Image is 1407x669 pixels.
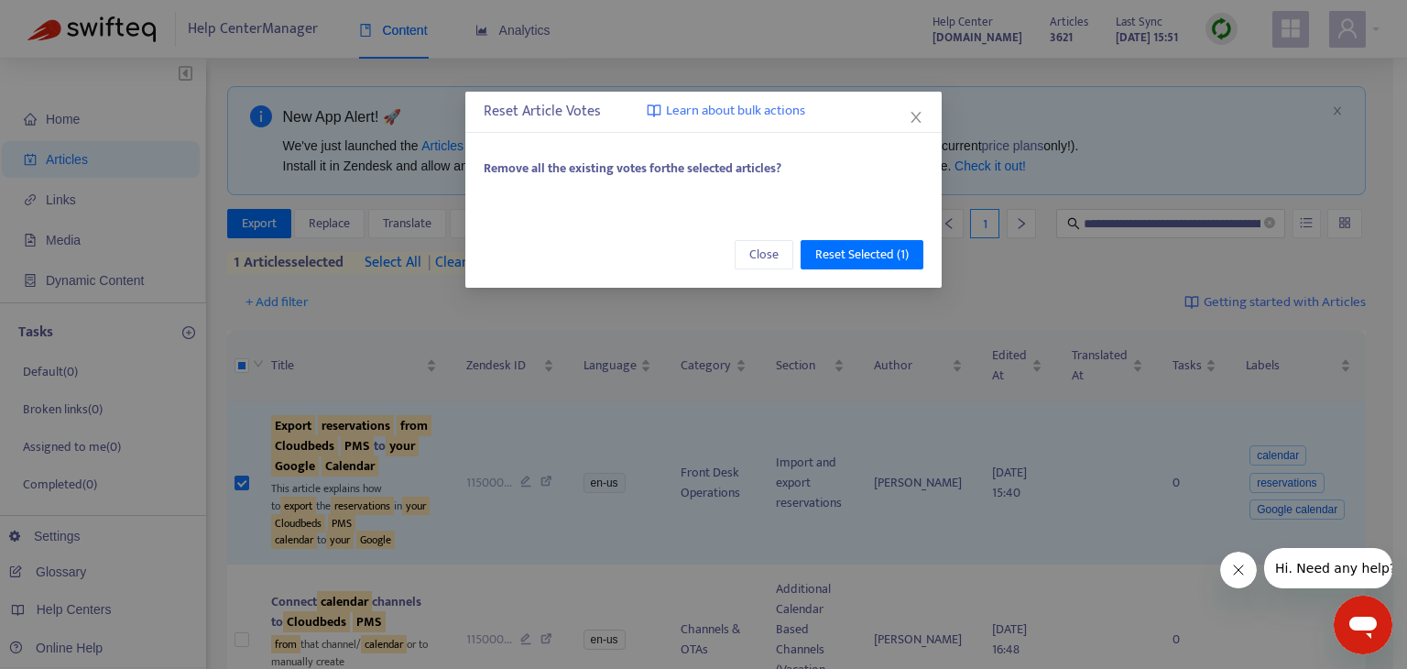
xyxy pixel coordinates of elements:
span: Close [749,245,779,265]
iframe: Mensaje de la compañía [1264,548,1392,588]
span: Reset Selected (1) [815,245,909,265]
button: Close [906,107,926,127]
a: Learn about bulk actions [647,101,805,122]
div: Remove all the existing votes for the selected articles ? [484,159,923,179]
iframe: Botón para iniciar la ventana de mensajería [1334,596,1392,654]
span: Learn about bulk actions [666,101,805,122]
img: image-link [647,104,661,118]
button: Close [735,240,793,269]
span: Hi. Need any help? [11,13,132,27]
div: Reset Article Votes [484,101,923,123]
span: close [909,110,923,125]
iframe: Cerrar mensaje [1220,552,1257,588]
button: Reset Selected (1) [801,240,923,269]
